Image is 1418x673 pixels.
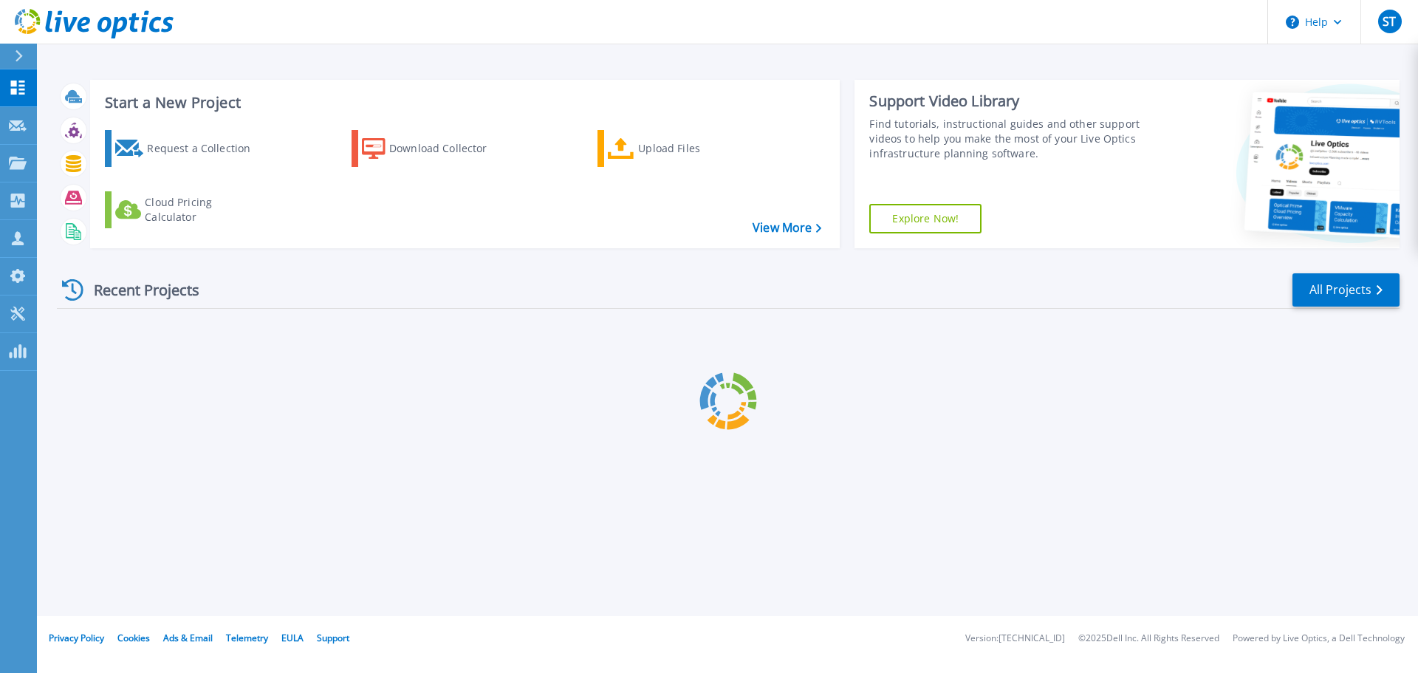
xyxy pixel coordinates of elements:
a: Privacy Policy [49,632,104,644]
a: Download Collector [352,130,516,167]
div: Find tutorials, instructional guides and other support videos to help you make the most of your L... [869,117,1147,161]
div: Support Video Library [869,92,1147,111]
div: Recent Projects [57,272,219,308]
div: Request a Collection [147,134,265,163]
span: ST [1383,16,1396,27]
a: View More [753,221,821,235]
li: Powered by Live Optics, a Dell Technology [1233,634,1405,643]
a: Explore Now! [869,204,982,233]
a: Ads & Email [163,632,213,644]
li: Version: [TECHNICAL_ID] [965,634,1065,643]
a: Cloud Pricing Calculator [105,191,270,228]
a: Cookies [117,632,150,644]
a: Request a Collection [105,130,270,167]
a: EULA [281,632,304,644]
div: Download Collector [389,134,507,163]
a: All Projects [1292,273,1400,307]
li: © 2025 Dell Inc. All Rights Reserved [1078,634,1219,643]
a: Support [317,632,349,644]
a: Upload Files [597,130,762,167]
a: Telemetry [226,632,268,644]
div: Upload Files [638,134,756,163]
h3: Start a New Project [105,95,821,111]
div: Cloud Pricing Calculator [145,195,263,225]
